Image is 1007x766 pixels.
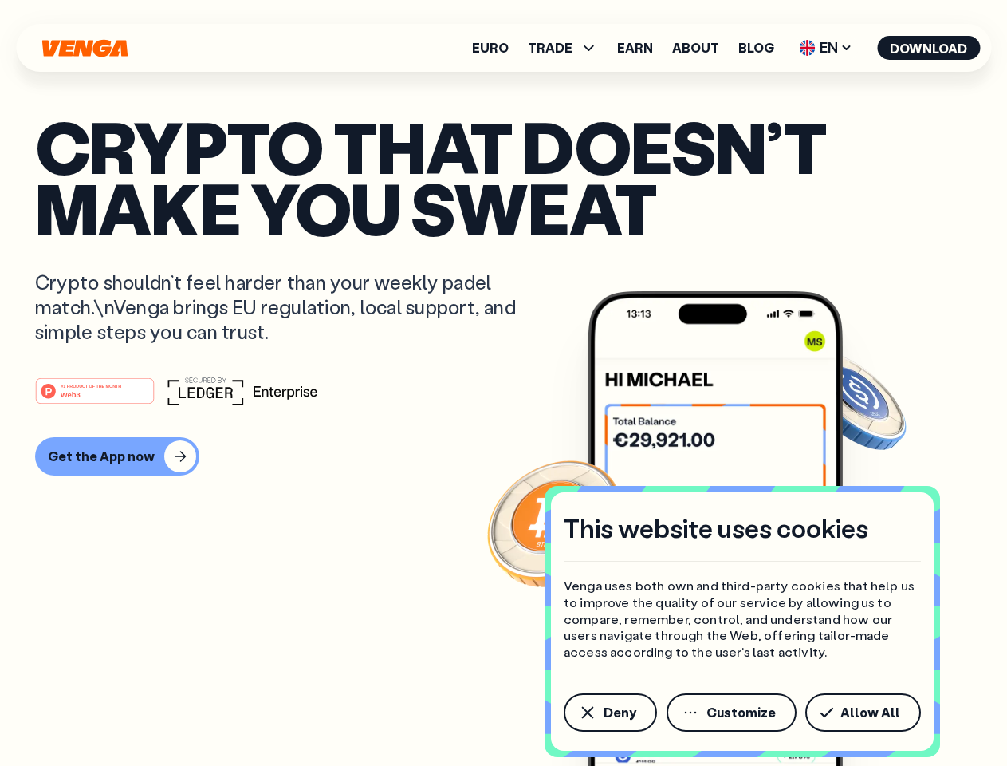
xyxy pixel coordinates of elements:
a: Earn [617,41,653,54]
a: Euro [472,41,509,54]
h4: This website uses cookies [564,511,868,545]
p: Crypto that doesn’t make you sweat [35,116,972,238]
span: Deny [604,706,636,719]
button: Download [877,36,980,60]
a: About [672,41,719,54]
span: Customize [706,706,776,719]
img: flag-uk [799,40,815,56]
p: Venga uses both own and third-party cookies that help us to improve the quality of our service by... [564,578,921,661]
img: USDC coin [795,343,910,458]
img: Bitcoin [484,451,627,594]
a: #1 PRODUCT OF THE MONTHWeb3 [35,387,155,408]
button: Allow All [805,693,921,732]
button: Customize [667,693,797,732]
button: Deny [564,693,657,732]
div: Get the App now [48,448,155,464]
svg: Home [40,39,129,57]
a: Blog [738,41,774,54]
tspan: #1 PRODUCT OF THE MONTH [61,383,121,388]
p: Crypto shouldn’t feel harder than your weekly padel match.\nVenga brings EU regulation, local sup... [35,270,539,345]
tspan: Web3 [61,389,81,398]
span: Allow All [840,706,900,719]
span: TRADE [528,41,572,54]
span: EN [793,35,858,61]
button: Get the App now [35,437,199,476]
span: TRADE [528,38,598,57]
a: Get the App now [35,437,972,476]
